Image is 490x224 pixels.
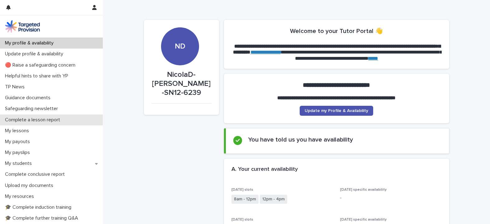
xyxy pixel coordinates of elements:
[2,204,76,210] p: 🎓 Complete induction training
[161,4,199,51] div: ND
[151,70,212,97] p: NicolaD-[PERSON_NAME]-SN12-6239
[305,109,368,113] span: Update my Profile & Availability
[300,106,373,116] a: Update my Profile & Availability
[2,215,83,221] p: 🎓 Complete further training Q&A
[231,166,298,173] h2: A. Your current availability
[248,136,353,143] h2: You have told us you have availability
[340,195,442,201] p: -
[2,40,59,46] p: My profile & availability
[5,20,40,33] img: M5nRWzHhSzIhMunXDL62
[231,218,253,222] span: [DATE] slots
[2,194,39,199] p: My resources
[2,183,58,189] p: Upload my documents
[340,218,387,222] span: [DATE] specific availability
[260,195,287,204] span: 12pm - 4pm
[2,117,65,123] p: Complete a lesson report
[2,150,35,156] p: My payslips
[2,84,30,90] p: TP News
[2,106,63,112] p: Safeguarding newsletter
[2,161,37,166] p: My students
[290,27,383,35] h2: Welcome to your Tutor Portal 👋
[2,171,70,177] p: Complete conclusive report
[2,73,73,79] p: Helpful hints to share with YP
[231,188,253,192] span: [DATE] slots
[2,139,35,145] p: My payouts
[2,51,68,57] p: Update profile & availability
[231,195,259,204] span: 8am - 12pm
[340,188,387,192] span: [DATE] specific availability
[2,62,80,68] p: 🔴 Raise a safeguarding concern
[2,95,55,101] p: Guidance documents
[2,128,34,134] p: My lessons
